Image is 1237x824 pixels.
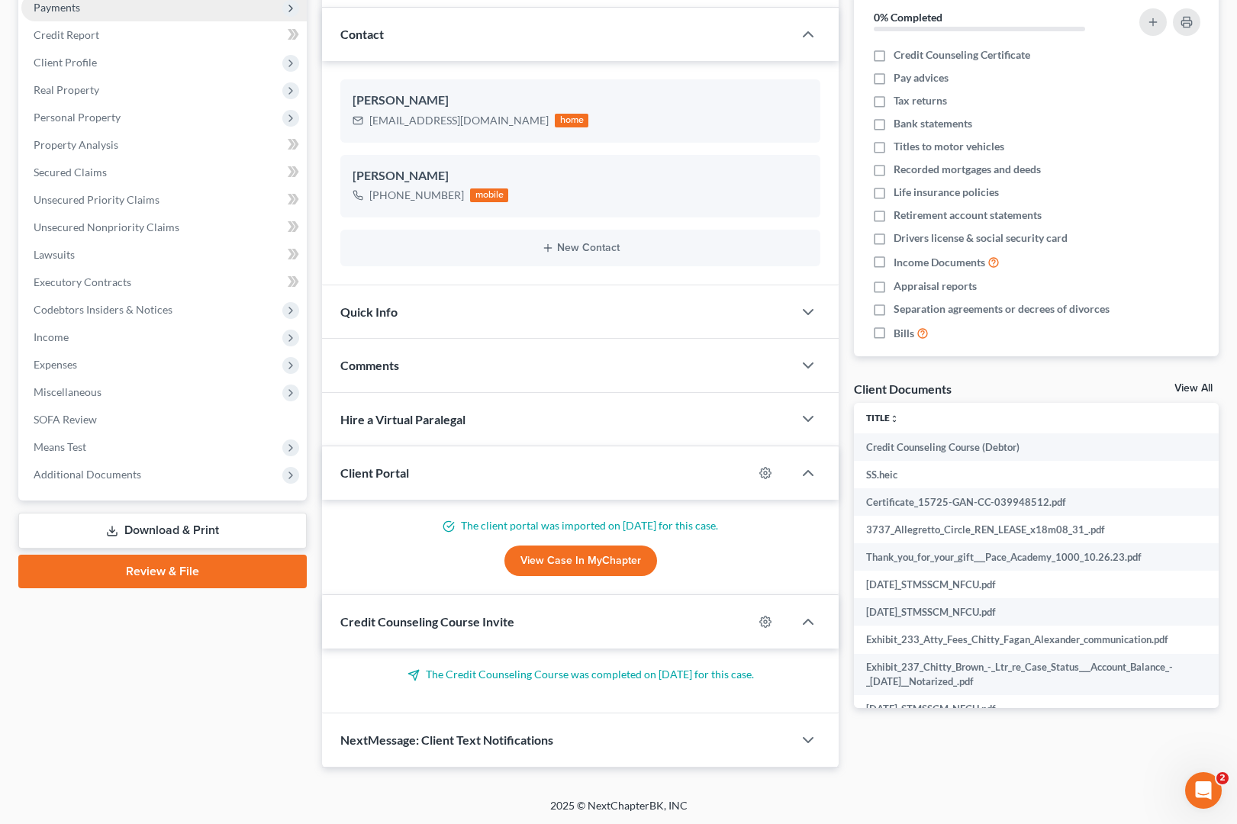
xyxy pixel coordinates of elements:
[34,303,172,316] span: Codebtors Insiders & Notices
[34,440,86,453] span: Means Test
[34,468,141,481] span: Additional Documents
[34,413,97,426] span: SOFA Review
[340,667,820,682] p: The Credit Counseling Course was completed on [DATE] for this case.
[555,114,588,127] div: home
[894,326,914,341] span: Bills
[34,56,97,69] span: Client Profile
[34,193,159,206] span: Unsecured Priority Claims
[340,304,398,319] span: Quick Info
[34,220,179,233] span: Unsecured Nonpriority Claims
[34,330,69,343] span: Income
[353,242,808,254] button: New Contact
[34,248,75,261] span: Lawsuits
[504,546,657,576] a: View Case in MyChapter
[21,241,307,269] a: Lawsuits
[890,414,899,423] i: unfold_more
[21,21,307,49] a: Credit Report
[894,93,947,108] span: Tax returns
[340,412,465,426] span: Hire a Virtual Paralegal
[894,70,949,85] span: Pay advices
[34,275,131,288] span: Executory Contracts
[34,138,118,151] span: Property Analysis
[353,92,808,110] div: [PERSON_NAME]
[353,167,808,185] div: [PERSON_NAME]
[18,555,307,588] a: Review & File
[34,111,121,124] span: Personal Property
[340,465,409,480] span: Client Portal
[340,614,514,629] span: Credit Counseling Course Invite
[894,116,972,131] span: Bank statements
[894,185,999,200] span: Life insurance policies
[21,186,307,214] a: Unsecured Priority Claims
[1185,772,1222,809] iframe: Intercom live chat
[21,159,307,186] a: Secured Claims
[369,113,549,128] div: [EMAIL_ADDRESS][DOMAIN_NAME]
[21,214,307,241] a: Unsecured Nonpriority Claims
[470,188,508,202] div: mobile
[894,139,1004,154] span: Titles to motor vehicles
[21,269,307,296] a: Executory Contracts
[34,385,101,398] span: Miscellaneous
[34,358,77,371] span: Expenses
[866,412,899,423] a: Titleunfold_more
[1216,772,1229,784] span: 2
[34,28,99,41] span: Credit Report
[369,188,464,203] div: [PHONE_NUMBER]
[894,230,1068,246] span: Drivers license & social security card
[894,278,977,294] span: Appraisal reports
[34,83,99,96] span: Real Property
[874,11,942,24] strong: 0% Completed
[21,406,307,433] a: SOFA Review
[18,513,307,549] a: Download & Print
[340,732,553,747] span: NextMessage: Client Text Notifications
[1174,383,1213,394] a: View All
[894,301,1110,317] span: Separation agreements or decrees of divorces
[34,1,80,14] span: Payments
[854,381,952,397] div: Client Documents
[894,47,1030,63] span: Credit Counseling Certificate
[340,27,384,41] span: Contact
[894,208,1042,223] span: Retirement account statements
[894,162,1041,177] span: Recorded mortgages and deeds
[340,518,820,533] p: The client portal was imported on [DATE] for this case.
[340,358,399,372] span: Comments
[894,255,985,270] span: Income Documents
[34,166,107,179] span: Secured Claims
[21,131,307,159] a: Property Analysis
